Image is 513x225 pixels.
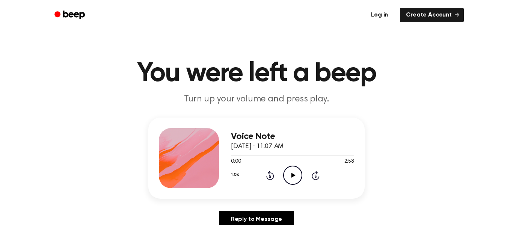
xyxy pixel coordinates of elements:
p: Turn up your volume and press play. [112,93,401,106]
button: 1.0x [231,168,238,181]
span: 2:58 [344,158,354,166]
h1: You were left a beep [64,60,449,87]
h3: Voice Note [231,131,354,142]
span: [DATE] · 11:07 AM [231,143,284,150]
a: Create Account [400,8,464,22]
a: Log in [364,6,395,24]
a: Beep [49,8,92,23]
span: 0:00 [231,158,241,166]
